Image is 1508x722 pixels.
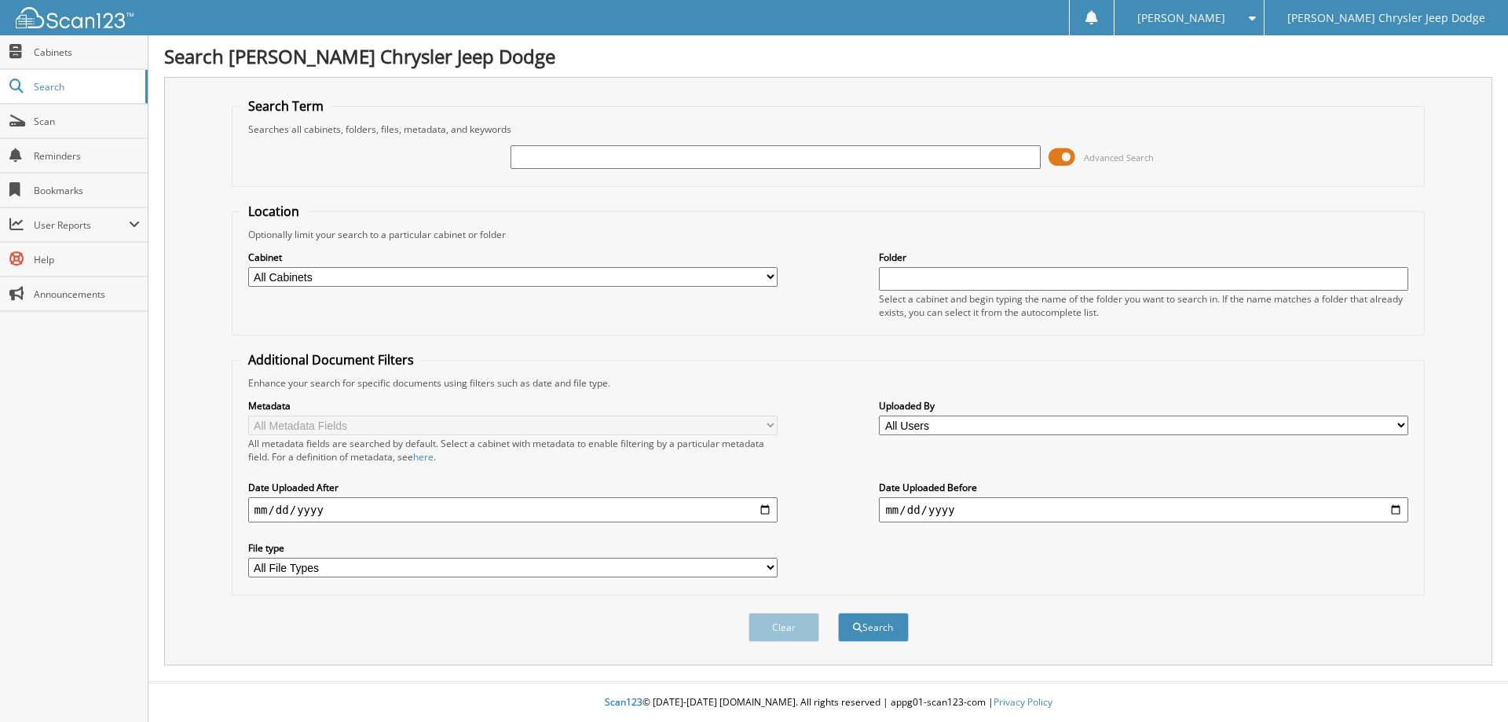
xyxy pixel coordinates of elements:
[34,46,140,59] span: Cabinets
[248,251,778,264] label: Cabinet
[1137,13,1225,23] span: [PERSON_NAME]
[248,541,778,555] label: File type
[1287,13,1485,23] span: [PERSON_NAME] Chrysler Jeep Dodge
[34,288,140,301] span: Announcements
[248,437,778,464] div: All metadata fields are searched by default. Select a cabinet with metadata to enable filtering b...
[994,695,1052,709] a: Privacy Policy
[240,228,1417,241] div: Optionally limit your search to a particular cabinet or folder
[34,218,129,232] span: User Reports
[34,184,140,197] span: Bookmarks
[879,292,1408,319] div: Select a cabinet and begin typing the name of the folder you want to search in. If the name match...
[879,497,1408,522] input: end
[749,613,819,642] button: Clear
[879,251,1408,264] label: Folder
[240,203,307,220] legend: Location
[248,481,778,494] label: Date Uploaded After
[879,399,1408,412] label: Uploaded By
[240,376,1417,390] div: Enhance your search for specific documents using filters such as date and file type.
[240,351,422,368] legend: Additional Document Filters
[413,450,434,464] a: here
[148,684,1508,722] div: © [DATE]-[DATE] [DOMAIN_NAME]. All rights reserved | appg01-scan123-com |
[605,695,642,709] span: Scan123
[164,43,1492,69] h1: Search [PERSON_NAME] Chrysler Jeep Dodge
[248,399,778,412] label: Metadata
[248,497,778,522] input: start
[16,7,134,28] img: scan123-logo-white.svg
[1084,152,1154,163] span: Advanced Search
[34,253,140,266] span: Help
[34,149,140,163] span: Reminders
[838,613,909,642] button: Search
[879,481,1408,494] label: Date Uploaded Before
[34,115,140,128] span: Scan
[240,123,1417,136] div: Searches all cabinets, folders, files, metadata, and keywords
[34,80,137,93] span: Search
[240,97,331,115] legend: Search Term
